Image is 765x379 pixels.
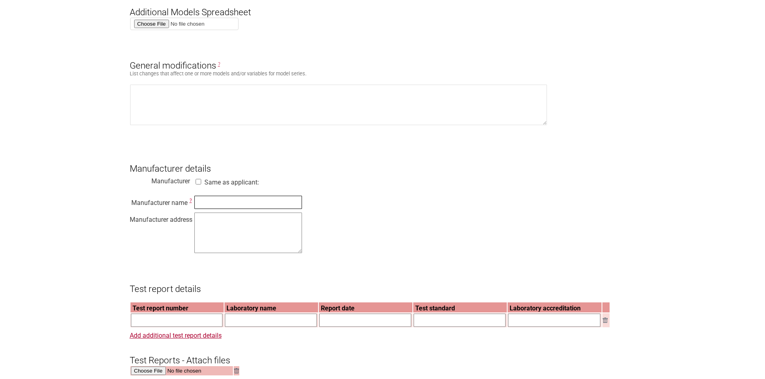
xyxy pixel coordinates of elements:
[508,302,602,312] th: Laboratory accreditation
[218,61,220,67] span: General Modifications are changes that affect one or more models. E.g. Alternative brand names or...
[413,302,507,312] th: Test standard
[224,302,318,312] th: Laboratory name
[130,197,190,205] div: Manufacturer name
[130,150,636,174] h3: Manufacturer details
[234,368,239,373] img: Remove
[130,47,636,71] h3: General modifications
[319,302,412,312] th: Report date
[204,178,259,186] label: Same as applicant:
[130,270,636,294] h3: Test report details
[130,342,636,366] h3: Test Reports - Attach files
[131,302,224,312] th: Test report number
[190,198,192,203] span: This is the name of the manufacturer of the electrical product to be approved.
[130,332,222,339] a: Add additional test report details
[130,71,306,77] small: List changes that affect one or more models and/or variables for model series.
[130,214,190,222] div: Manufacturer address
[130,175,190,183] div: Manufacturer
[603,318,608,323] img: Remove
